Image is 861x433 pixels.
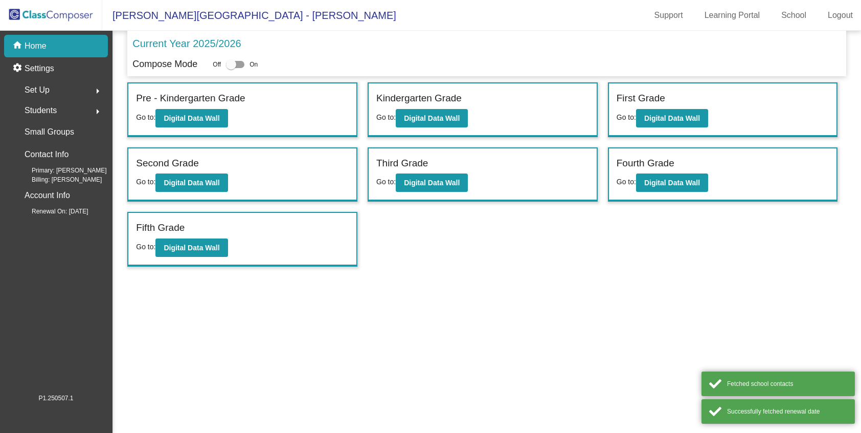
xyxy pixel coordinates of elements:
a: Support [646,7,691,24]
span: Students [25,103,57,118]
label: Second Grade [136,156,199,171]
label: Kindergarten Grade [376,91,462,106]
button: Digital Data Wall [636,174,708,192]
span: Go to: [376,178,396,186]
b: Digital Data Wall [644,114,700,122]
span: [PERSON_NAME][GEOGRAPHIC_DATA] - [PERSON_NAME] [102,7,396,24]
div: Fetched school contacts [727,379,847,388]
a: Learning Portal [696,7,768,24]
label: First Grade [617,91,665,106]
span: On [250,60,258,69]
mat-icon: home [12,40,25,52]
p: Contact Info [25,147,69,162]
p: Settings [25,62,54,75]
button: Digital Data Wall [155,239,228,257]
p: Account Info [25,188,70,203]
b: Digital Data Wall [404,179,460,187]
b: Digital Data Wall [164,244,219,252]
button: Digital Data Wall [636,109,708,127]
span: Go to: [376,113,396,121]
span: Go to: [617,113,636,121]
b: Digital Data Wall [164,114,219,122]
button: Digital Data Wall [155,174,228,192]
span: Off [213,60,221,69]
p: Compose Mode [132,57,197,71]
span: Primary: [PERSON_NAME] [15,166,107,175]
a: Logout [820,7,861,24]
p: Current Year 2025/2026 [132,36,241,51]
label: Fourth Grade [617,156,674,171]
mat-icon: settings [12,62,25,75]
span: Billing: [PERSON_NAME] [15,175,102,184]
b: Digital Data Wall [404,114,460,122]
span: Go to: [136,243,155,251]
span: Renewal On: [DATE] [15,207,88,216]
button: Digital Data Wall [396,109,468,127]
p: Home [25,40,47,52]
div: Successfully fetched renewal date [727,407,847,416]
mat-icon: arrow_right [92,105,104,118]
span: Go to: [136,113,155,121]
b: Digital Data Wall [644,179,700,187]
b: Digital Data Wall [164,179,219,187]
label: Third Grade [376,156,428,171]
label: Pre - Kindergarten Grade [136,91,245,106]
button: Digital Data Wall [396,174,468,192]
span: Go to: [617,178,636,186]
span: Go to: [136,178,155,186]
a: School [773,7,814,24]
p: Small Groups [25,125,74,139]
label: Fifth Grade [136,221,185,235]
mat-icon: arrow_right [92,85,104,97]
span: Set Up [25,83,50,97]
button: Digital Data Wall [155,109,228,127]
